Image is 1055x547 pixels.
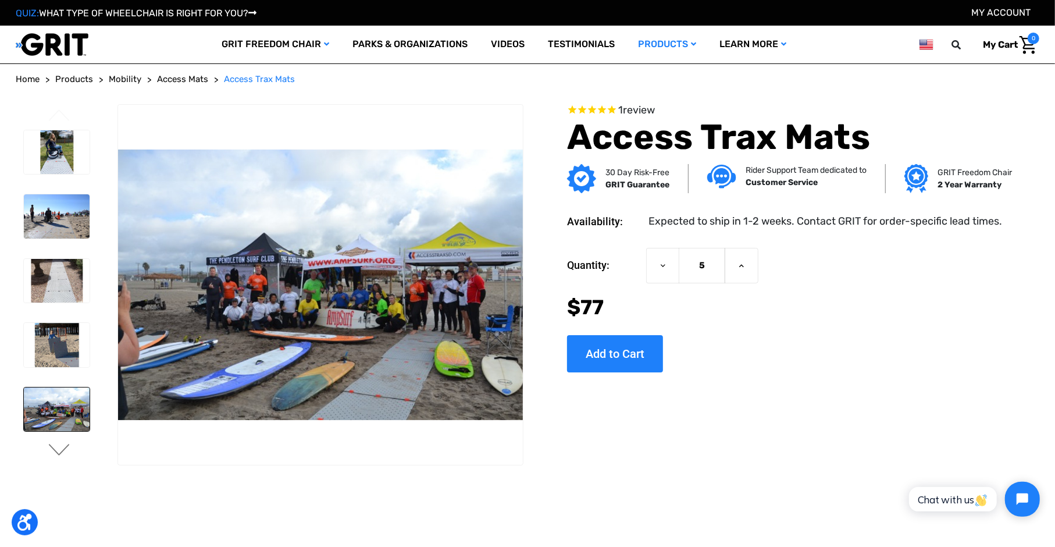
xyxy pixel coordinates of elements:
[746,164,867,176] p: Rider Support Team dedicated to
[938,166,1012,179] p: GRIT Freedom Chair
[24,194,90,239] img: Access Trax Mats
[24,259,90,303] img: Access Trax Mats
[618,104,655,116] span: 1 reviews
[341,26,479,63] a: Parks & Organizations
[896,472,1050,527] iframe: Tidio Chat
[567,295,604,319] span: $77
[16,73,1039,86] nav: Breadcrumb
[47,109,72,123] button: Go to slide 6 of 6
[55,74,93,84] span: Products
[157,74,208,84] span: Access Mats
[16,33,88,56] img: GRIT All-Terrain Wheelchair and Mobility Equipment
[16,8,39,19] span: QUIZ:
[746,177,818,187] strong: Customer Service
[536,26,626,63] a: Testimonials
[938,180,1001,190] strong: 2 Year Warranty
[983,39,1018,50] span: My Cart
[567,104,1008,117] span: Rated 5.0 out of 5 stars 1 reviews
[16,8,256,19] a: QUIZ:WHAT TYPE OF WHEELCHAIR IS RIGHT FOR YOU?
[24,130,90,175] img: Access Trax Mats
[210,26,341,63] a: GRIT Freedom Chair
[224,74,295,84] span: Access Trax Mats
[567,116,1008,158] h1: Access Trax Mats
[479,26,536,63] a: Videos
[623,104,655,116] span: review
[118,150,523,420] img: Access Trax Mats
[109,74,141,84] span: Mobility
[224,73,295,86] a: Access Trax Mats
[16,74,40,84] span: Home
[605,180,669,190] strong: GRIT Guarantee
[919,37,933,52] img: us.png
[1028,33,1039,44] span: 0
[55,73,93,86] a: Products
[708,26,798,63] a: Learn More
[567,335,663,372] input: Add to Cart
[648,214,1002,229] dd: Expected to ship in 1-2 weeks. Contact GRIT for order-specific lead times.
[957,33,974,57] input: Search
[974,33,1039,57] a: Cart with 0 items
[605,166,669,179] p: 30 Day Risk-Free
[971,7,1031,18] a: Account
[24,388,90,432] img: Access Trax Mats
[24,323,90,367] img: Access Trax Mats
[16,73,40,86] a: Home
[904,164,928,193] img: Grit freedom
[1020,36,1036,54] img: Cart
[626,26,708,63] a: Products
[567,214,640,229] dt: Availability:
[109,73,141,86] a: Mobility
[567,164,596,193] img: GRIT Guarantee
[47,444,72,458] button: Go to slide 2 of 6
[567,248,640,283] label: Quantity:
[157,73,208,86] a: Access Mats
[707,165,736,189] img: Customer service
